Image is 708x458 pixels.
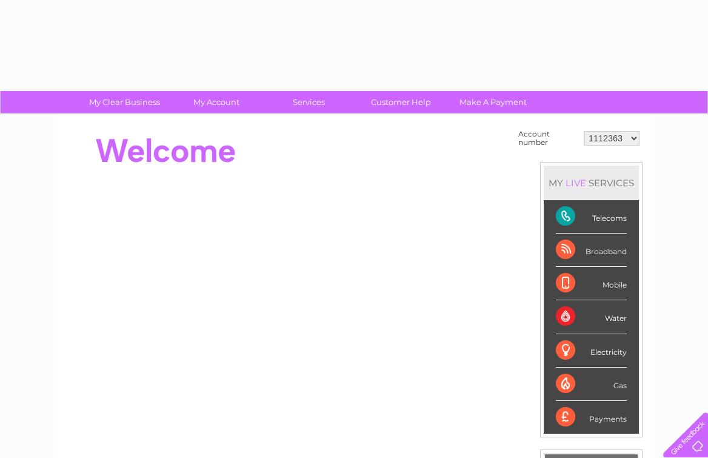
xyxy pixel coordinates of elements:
div: MY SERVICES [544,166,639,200]
a: Customer Help [351,91,451,113]
td: Account number [515,127,581,150]
div: Payments [556,401,627,434]
div: Mobile [556,267,627,300]
a: Services [259,91,359,113]
div: Water [556,300,627,334]
div: Broadband [556,234,627,267]
div: Electricity [556,334,627,368]
a: My Clear Business [75,91,175,113]
div: Telecoms [556,200,627,234]
div: LIVE [563,177,589,189]
a: My Account [167,91,267,113]
a: Make A Payment [443,91,543,113]
div: Gas [556,368,627,401]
